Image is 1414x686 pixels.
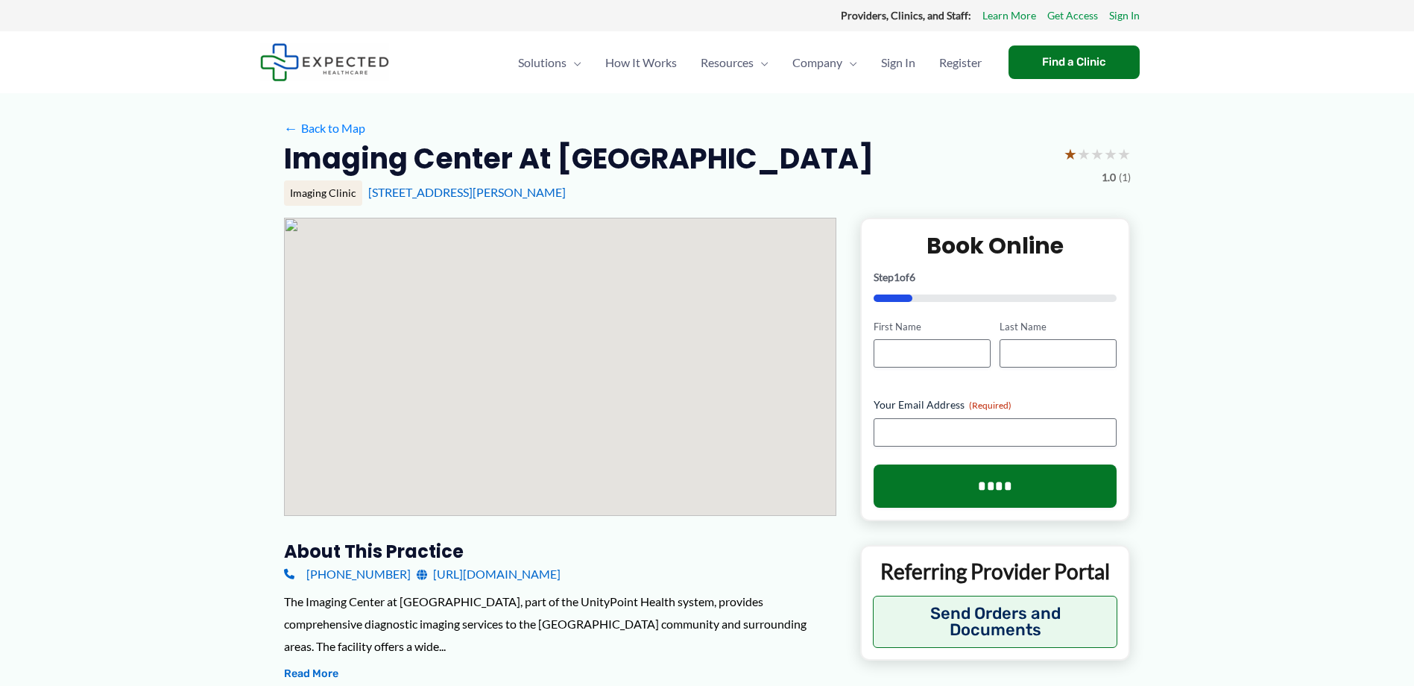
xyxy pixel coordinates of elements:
[284,121,298,135] span: ←
[1102,168,1116,187] span: 1.0
[1047,6,1098,25] a: Get Access
[1091,140,1104,168] span: ★
[874,272,1117,283] p: Step of
[869,37,927,89] a: Sign In
[881,37,915,89] span: Sign In
[894,271,900,283] span: 1
[1117,140,1131,168] span: ★
[284,117,365,139] a: ←Back to Map
[780,37,869,89] a: CompanyMenu Toggle
[284,180,362,206] div: Imaging Clinic
[874,397,1117,412] label: Your Email Address
[754,37,768,89] span: Menu Toggle
[909,271,915,283] span: 6
[1104,140,1117,168] span: ★
[1009,45,1140,79] a: Find a Clinic
[1077,140,1091,168] span: ★
[566,37,581,89] span: Menu Toggle
[284,540,836,563] h3: About this practice
[1109,6,1140,25] a: Sign In
[518,37,566,89] span: Solutions
[873,558,1118,585] p: Referring Provider Portal
[982,6,1036,25] a: Learn More
[260,43,389,81] img: Expected Healthcare Logo - side, dark font, small
[939,37,982,89] span: Register
[1119,168,1131,187] span: (1)
[368,185,566,199] a: [STREET_ADDRESS][PERSON_NAME]
[1064,140,1077,168] span: ★
[969,400,1011,411] span: (Required)
[689,37,780,89] a: ResourcesMenu Toggle
[284,665,338,683] button: Read More
[1000,320,1117,334] label: Last Name
[506,37,994,89] nav: Primary Site Navigation
[842,37,857,89] span: Menu Toggle
[701,37,754,89] span: Resources
[284,591,836,657] div: The Imaging Center at [GEOGRAPHIC_DATA], part of the UnityPoint Health system, provides comprehen...
[417,563,561,585] a: [URL][DOMAIN_NAME]
[506,37,593,89] a: SolutionsMenu Toggle
[874,320,991,334] label: First Name
[927,37,994,89] a: Register
[792,37,842,89] span: Company
[284,563,411,585] a: [PHONE_NUMBER]
[605,37,677,89] span: How It Works
[593,37,689,89] a: How It Works
[873,596,1118,648] button: Send Orders and Documents
[284,140,874,177] h2: Imaging Center at [GEOGRAPHIC_DATA]
[874,231,1117,260] h2: Book Online
[841,9,971,22] strong: Providers, Clinics, and Staff:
